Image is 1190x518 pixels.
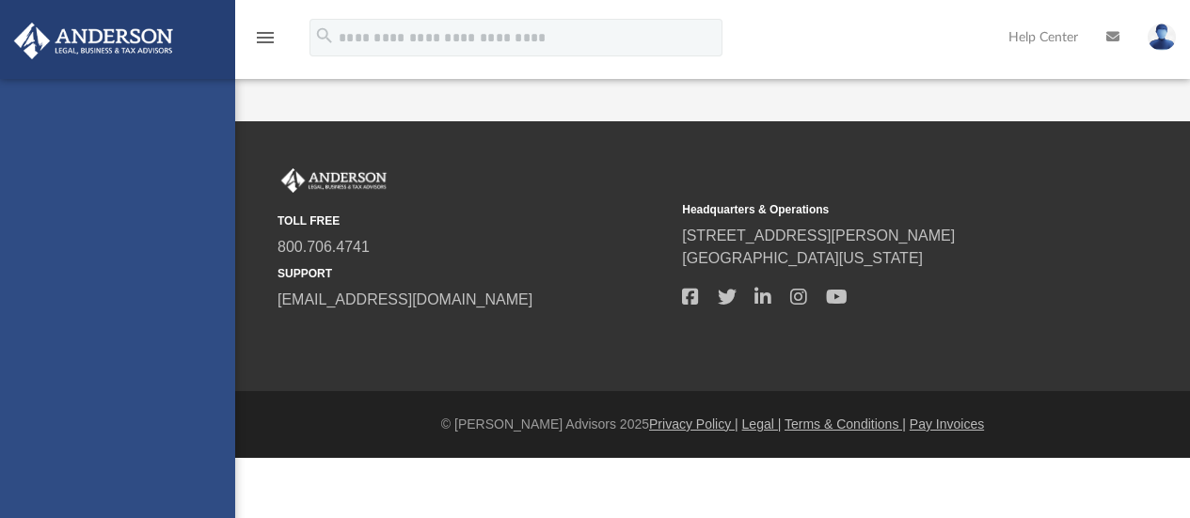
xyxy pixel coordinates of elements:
a: [EMAIL_ADDRESS][DOMAIN_NAME] [278,291,532,307]
a: 800.706.4741 [278,239,370,255]
a: [GEOGRAPHIC_DATA][US_STATE] [682,250,923,266]
i: menu [254,26,277,49]
a: Privacy Policy | [649,416,738,432]
img: Anderson Advisors Platinum Portal [8,23,179,59]
i: search [314,25,335,46]
a: Legal | [742,416,782,432]
small: Headquarters & Operations [682,201,1073,218]
small: SUPPORT [278,265,669,282]
a: [STREET_ADDRESS][PERSON_NAME] [682,228,955,243]
a: Terms & Conditions | [785,416,906,432]
small: TOLL FREE [278,212,669,229]
div: © [PERSON_NAME] Advisors 2025 [235,415,1190,434]
a: menu [254,36,277,49]
a: Pay Invoices [910,416,984,432]
img: Anderson Advisors Platinum Portal [278,168,390,193]
img: User Pic [1148,24,1176,51]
